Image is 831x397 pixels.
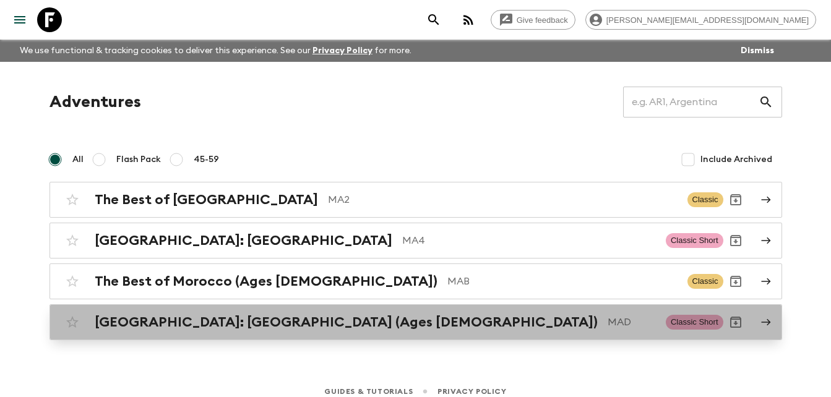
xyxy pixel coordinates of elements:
p: MAD [608,315,656,330]
h2: [GEOGRAPHIC_DATA]: [GEOGRAPHIC_DATA] (Ages [DEMOGRAPHIC_DATA]) [95,314,598,330]
span: [PERSON_NAME][EMAIL_ADDRESS][DOMAIN_NAME] [600,15,816,25]
button: menu [7,7,32,32]
p: MAB [447,274,678,289]
button: Archive [723,228,748,253]
button: Archive [723,310,748,335]
span: Include Archived [700,153,772,166]
a: Privacy Policy [312,46,372,55]
span: Flash Pack [116,153,161,166]
span: Classic Short [666,233,723,248]
h2: [GEOGRAPHIC_DATA]: [GEOGRAPHIC_DATA] [95,233,392,249]
span: 45-59 [194,153,219,166]
h2: The Best of [GEOGRAPHIC_DATA] [95,192,318,208]
span: Classic [687,274,723,289]
p: MA4 [402,233,656,248]
span: Classic Short [666,315,723,330]
button: search adventures [421,7,446,32]
span: Classic [687,192,723,207]
a: Give feedback [491,10,575,30]
input: e.g. AR1, Argentina [623,85,759,119]
a: The Best of [GEOGRAPHIC_DATA]MA2ClassicArchive [50,182,782,218]
h1: Adventures [50,90,141,114]
p: We use functional & tracking cookies to deliver this experience. See our for more. [15,40,416,62]
h2: The Best of Morocco (Ages [DEMOGRAPHIC_DATA]) [95,273,437,289]
button: Archive [723,269,748,294]
a: The Best of Morocco (Ages [DEMOGRAPHIC_DATA])MABClassicArchive [50,263,782,299]
a: [GEOGRAPHIC_DATA]: [GEOGRAPHIC_DATA] (Ages [DEMOGRAPHIC_DATA])MADClassic ShortArchive [50,304,782,340]
p: MA2 [328,192,678,207]
div: [PERSON_NAME][EMAIL_ADDRESS][DOMAIN_NAME] [585,10,816,30]
button: Dismiss [738,42,777,59]
span: Give feedback [510,15,575,25]
span: All [72,153,84,166]
a: [GEOGRAPHIC_DATA]: [GEOGRAPHIC_DATA]MA4Classic ShortArchive [50,223,782,258]
button: Archive [723,187,748,212]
